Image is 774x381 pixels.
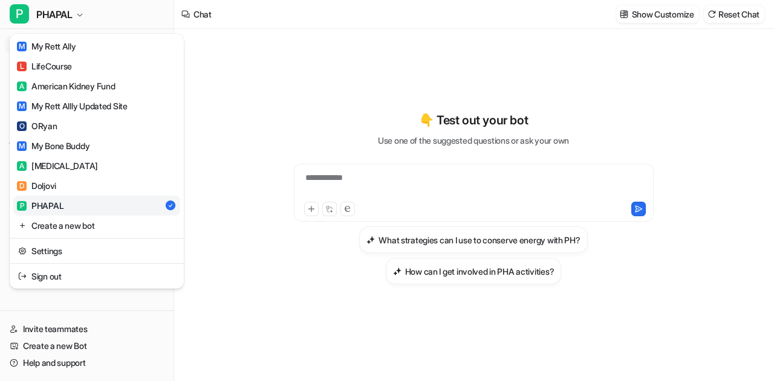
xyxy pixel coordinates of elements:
[10,34,184,289] div: PPHAPAL
[17,100,128,112] div: My Rett Allly Updated Site
[17,141,27,151] span: M
[17,181,27,191] span: D
[13,266,180,286] a: Sign out
[17,62,27,71] span: L
[17,120,57,132] div: ORyan
[13,216,180,235] a: Create a new bot
[18,270,27,283] img: reset
[17,199,63,212] div: PHAPAL
[10,4,29,24] span: P
[17,139,89,152] div: My Bone Buddy
[17,80,115,92] div: American Kidney Fund
[17,179,56,192] div: Doljovi
[17,60,72,72] div: LifeCourse
[13,241,180,261] a: Settings
[36,6,73,23] span: PHAPAL
[17,201,27,211] span: P
[17,82,27,91] span: A
[17,101,27,111] span: M
[17,161,27,171] span: A
[17,40,76,53] div: My Rett Ally
[18,219,27,232] img: reset
[17,42,27,51] span: M
[18,245,27,257] img: reset
[17,159,98,172] div: [MEDICAL_DATA]
[17,121,27,131] span: O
